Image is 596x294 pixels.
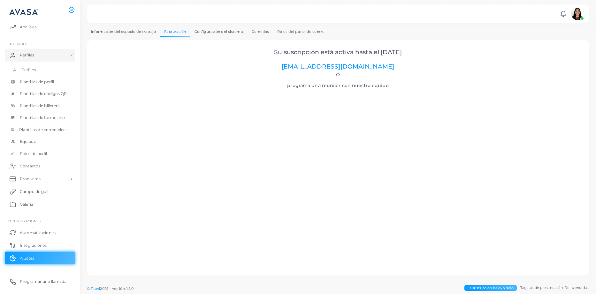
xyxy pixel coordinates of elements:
font: Plantillas de perfil [20,79,54,84]
a: Ajustes [5,252,75,264]
font: Contactos [20,164,40,168]
a: Perfiles [5,64,75,76]
font: Plantillas de billetera [20,103,60,108]
font: Tarjetas de presentación. Reinventadas. [520,285,589,290]
font: Plantillas de correo electrónico [19,127,80,132]
a: Plantillas de billetera [5,100,75,112]
font: Productos [20,176,41,181]
font: La suscripción ha expirado [468,286,514,290]
font: Su suscripción está activa hasta el [DATE] [274,48,402,56]
font: Equipos [20,139,36,144]
font: Perfiles [20,53,34,57]
font: Plantillas de códigos QR [20,91,67,96]
font: Facturación [164,29,186,34]
font: Roles del panel de control [277,29,325,34]
font: 2025 [100,286,108,291]
a: Plantillas de formulario [5,112,75,124]
font: Dominios [251,29,269,34]
a: Plantillas de correo electrónico [5,124,75,136]
font: Plantillas de formulario [20,115,65,120]
a: Automatizaciones [5,226,75,239]
a: Plantillas de códigos QR [5,88,75,100]
a: Plantillas de perfil [5,76,75,88]
font: Campo de golf [20,189,49,194]
font: Programar una llamada [20,279,66,284]
font: Perfiles [21,67,36,72]
a: avatar [569,7,585,20]
font: © [87,286,90,291]
a: Analítica [5,20,75,33]
img: logo [6,6,41,18]
iframe: Seleccione una fecha y hora - Calendly [96,90,580,267]
font: Analítica [20,25,37,29]
font: Información del espacio de trabajo [91,29,156,34]
a: Equipos [5,136,75,148]
a: Campo de golf [5,185,75,198]
font: Automatizaciones [20,230,56,235]
font: Integraciones [20,243,47,248]
font: Galería [20,202,33,207]
font: Configuraciones [8,219,41,223]
font: programa una reunión con nuestro equipo [287,83,388,88]
a: Roles de perfil [5,148,75,160]
font: Ajustes [20,256,34,261]
font: Roles de perfil [20,151,47,156]
img: avatar [571,7,584,20]
font: Versión: 1.8.0 [112,286,134,291]
a: Integraciones [5,239,75,252]
a: Contactos [5,159,75,172]
font: Configuración del sistema [195,29,243,34]
a: Galería [5,198,75,210]
a: Programar una llamada [5,275,75,288]
font: ENTIDADES [8,42,27,46]
a: [EMAIL_ADDRESS][DOMAIN_NAME] [282,63,394,70]
a: Productos [5,172,75,185]
font: O [336,72,340,77]
a: Tapni [91,286,100,291]
a: Perfiles [5,49,75,62]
